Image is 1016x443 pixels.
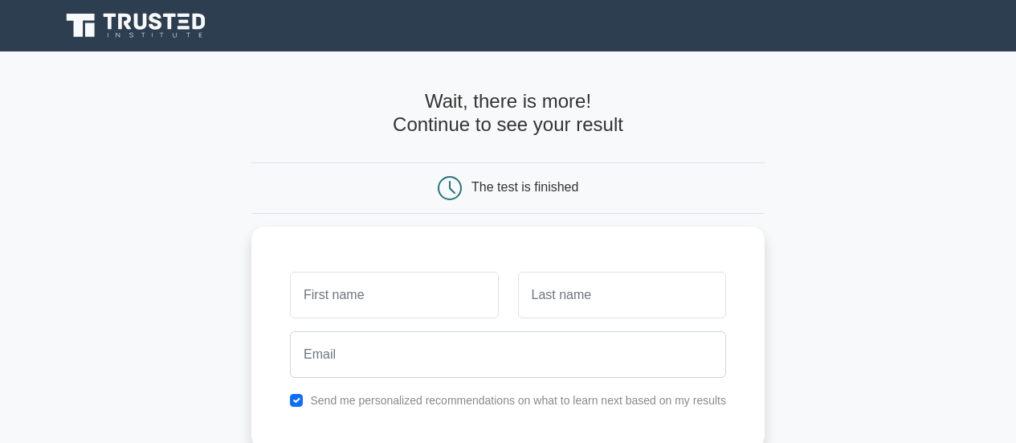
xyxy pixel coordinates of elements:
[518,272,726,318] input: Last name
[290,331,726,378] input: Email
[290,272,498,318] input: First name
[251,90,765,137] h4: Wait, there is more! Continue to see your result
[471,180,578,194] div: The test is finished
[310,394,726,407] label: Send me personalized recommendations on what to learn next based on my results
